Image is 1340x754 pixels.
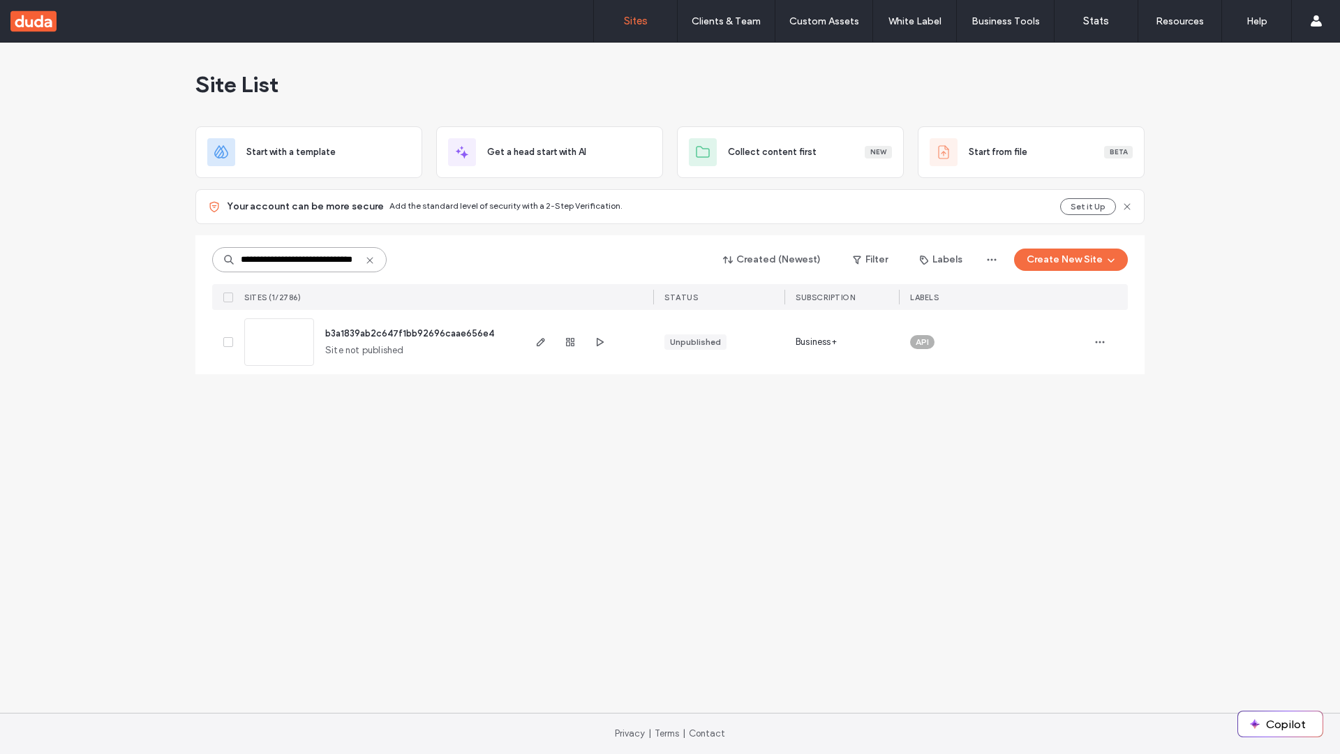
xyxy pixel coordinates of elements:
label: Clients & Team [692,15,761,27]
span: Site List [195,71,278,98]
span: API [916,336,929,348]
span: STATUS [664,293,698,302]
label: White Label [888,15,941,27]
button: Filter [839,249,902,271]
label: Business Tools [971,15,1040,27]
a: Contact [689,728,725,739]
span: Add the standard level of security with a 2-Step Verification. [389,200,623,211]
button: Create New Site [1014,249,1128,271]
div: Start from fileBeta [918,126,1145,178]
div: Unpublished [670,336,721,348]
div: Collect content firstNew [677,126,904,178]
span: Collect content first [728,145,817,159]
span: SITES (1/2786) [244,293,301,302]
span: Your account can be more secure [227,200,384,214]
label: Custom Assets [789,15,859,27]
a: Privacy [615,728,645,739]
span: Start with a template [246,145,336,159]
button: Created (Newest) [711,249,833,271]
span: | [648,728,651,739]
label: Resources [1156,15,1204,27]
div: Beta [1104,146,1133,158]
a: b3a1839ab2c647f1bb92696caae656e4 [325,328,494,339]
span: Site not published [325,343,404,357]
a: Terms [655,728,679,739]
span: Start from file [969,145,1027,159]
button: Copilot [1238,711,1323,737]
button: Labels [907,249,975,271]
label: Stats [1083,15,1109,27]
span: | [683,728,685,739]
span: Get a head start with AI [487,145,586,159]
span: LABELS [910,293,939,302]
button: Set it Up [1060,198,1116,215]
div: Get a head start with AI [436,126,663,178]
div: New [865,146,892,158]
label: Sites [624,15,648,27]
div: Start with a template [195,126,422,178]
label: Help [1246,15,1267,27]
span: Business+ [796,335,837,349]
span: SUBSCRIPTION [796,293,855,302]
